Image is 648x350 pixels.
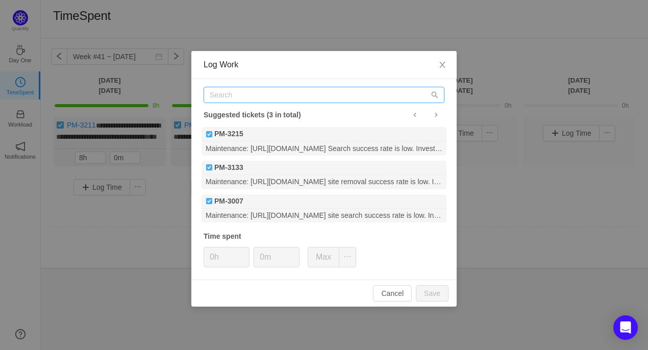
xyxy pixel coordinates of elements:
b: PM-3215 [214,129,243,139]
button: Cancel [373,285,412,302]
div: Log Work [204,59,444,70]
button: Max [308,247,339,267]
div: Open Intercom Messenger [613,315,638,340]
div: Maintenance: [URL][DOMAIN_NAME] Search success rate is low. Investigate & fix. [202,141,446,155]
i: icon: search [431,91,438,98]
b: PM-3133 [214,162,243,173]
button: Close [428,51,457,80]
button: Save [416,285,448,302]
input: Search [204,87,444,103]
div: Maintenance: [URL][DOMAIN_NAME] site search success rate is low. Investigate and fix. [202,209,446,222]
b: PM-3007 [214,196,243,207]
div: Suggested tickets (3 in total) [204,108,444,121]
i: icon: close [438,61,446,69]
button: icon: ellipsis [339,247,356,267]
div: Maintenance: [URL][DOMAIN_NAME] site removal success rate is low. Investigate and fix. [202,175,446,189]
img: Task [206,164,213,171]
div: Time spent [204,231,444,242]
img: Task [206,131,213,138]
img: Task [206,197,213,205]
